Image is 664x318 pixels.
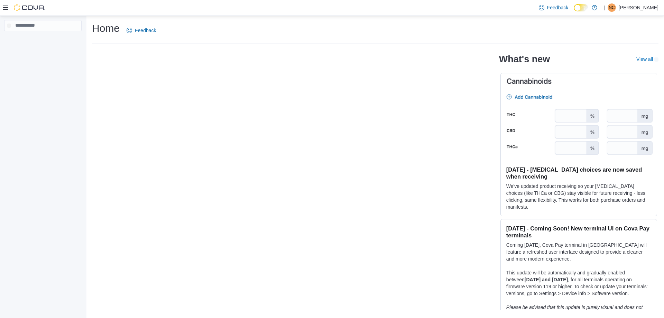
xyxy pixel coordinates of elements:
p: This update will be automatically and gradually enabled between , for all terminals operating on ... [506,269,651,297]
strong: [DATE] and [DATE] [525,277,568,282]
div: Noah Clark-Marlow [608,3,616,12]
svg: External link [654,57,658,62]
img: Cova [14,4,45,11]
input: Dark Mode [574,4,588,11]
span: Feedback [135,27,156,34]
h3: [DATE] - Coming Soon! New terminal UI on Cova Pay terminals [506,225,651,239]
p: Coming [DATE], Cova Pay terminal in [GEOGRAPHIC_DATA] will feature a refreshed user interface des... [506,242,651,262]
span: Feedback [547,4,568,11]
p: | [603,3,605,12]
p: [PERSON_NAME] [619,3,658,12]
a: Feedback [124,24,159,37]
p: We've updated product receiving so your [MEDICAL_DATA] choices (like THCa or CBG) stay visible fo... [506,183,651,210]
a: View allExternal link [636,56,658,62]
em: Please be advised that this update is purely visual and does not impact payment functionality. [506,305,643,317]
h1: Home [92,21,120,35]
a: Feedback [536,1,571,15]
span: NC [609,3,615,12]
nav: Complex example [4,33,82,49]
h3: [DATE] - [MEDICAL_DATA] choices are now saved when receiving [506,166,651,180]
h2: What's new [499,54,550,65]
